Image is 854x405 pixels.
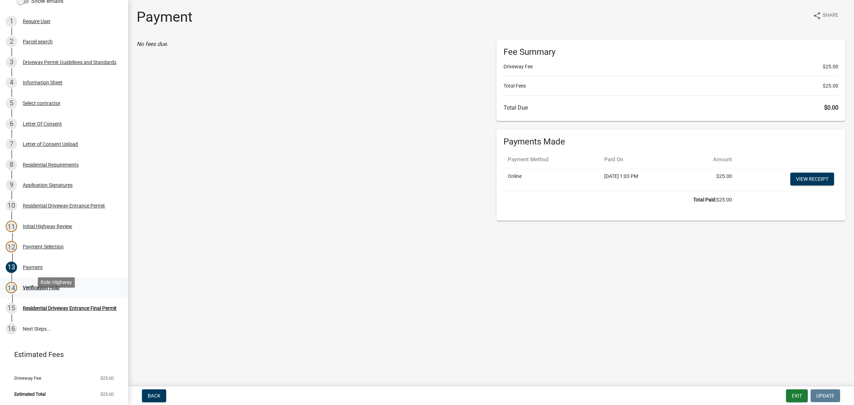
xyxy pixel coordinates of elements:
div: 16 [6,323,17,335]
td: $25.00 [504,191,736,208]
div: Information Sheet [23,80,63,85]
button: shareShare [807,9,844,22]
div: Role: Highway [38,277,75,288]
span: $25.00 [100,376,114,380]
div: Payment [23,265,43,270]
td: [DATE] 1:03 PM [600,168,682,191]
div: 9 [6,179,17,191]
div: 13 [6,262,17,273]
span: Estimated Total [14,392,46,396]
div: 12 [6,241,17,252]
a: View receipt [790,173,834,185]
span: Update [816,393,834,399]
th: Amount [683,151,736,168]
div: Parcel search [23,39,53,44]
div: Verification Hold [23,285,59,290]
span: $25.00 [100,392,114,396]
div: 15 [6,303,17,314]
div: 4 [6,77,17,88]
button: Exit [786,389,808,402]
span: $25.00 [823,63,838,70]
h6: Fee Summary [504,47,838,57]
a: Estimated Fees [6,347,117,362]
h6: Payments Made [504,137,838,147]
div: Application Signatures [23,183,73,188]
h1: Payment [137,9,193,26]
div: Initial Highway Review [23,224,72,229]
div: 7 [6,138,17,150]
div: Driveway Permit Guidelines and Standards [23,60,116,65]
div: Residential Requirements [23,162,79,167]
div: 2 [6,36,17,47]
div: Residential Driveway Entrance Final Permit [23,306,117,311]
li: Total Fees [504,82,838,90]
i: share [813,11,821,20]
div: 3 [6,57,17,68]
span: Back [148,393,160,399]
button: Back [142,389,166,402]
div: 5 [6,98,17,109]
td: $25.00 [683,168,736,191]
div: 6 [6,118,17,130]
button: Update [811,389,840,402]
span: $25.00 [823,82,838,90]
i: No fees due. [137,41,168,47]
div: Letter Of Consent [23,121,62,126]
td: Online [504,168,600,191]
b: Total Paid: [693,197,716,202]
div: Residential Driveway Entrance Permit [23,203,105,208]
div: 8 [6,159,17,170]
li: Driveway Fee [504,63,838,70]
div: Select contractor [23,101,60,106]
span: Share [823,11,838,20]
div: 11 [6,221,17,232]
div: 14 [6,282,17,293]
div: 1 [6,16,17,27]
h6: Total Due [504,104,838,111]
span: $0.00 [824,104,838,111]
th: Payment Method [504,151,600,168]
div: 10 [6,200,17,211]
div: Require User [23,19,51,24]
th: Paid On [600,151,682,168]
span: Driveway Fee [14,376,41,380]
div: Letter of Consent Upload [23,142,78,147]
div: Payment Selection [23,244,64,249]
